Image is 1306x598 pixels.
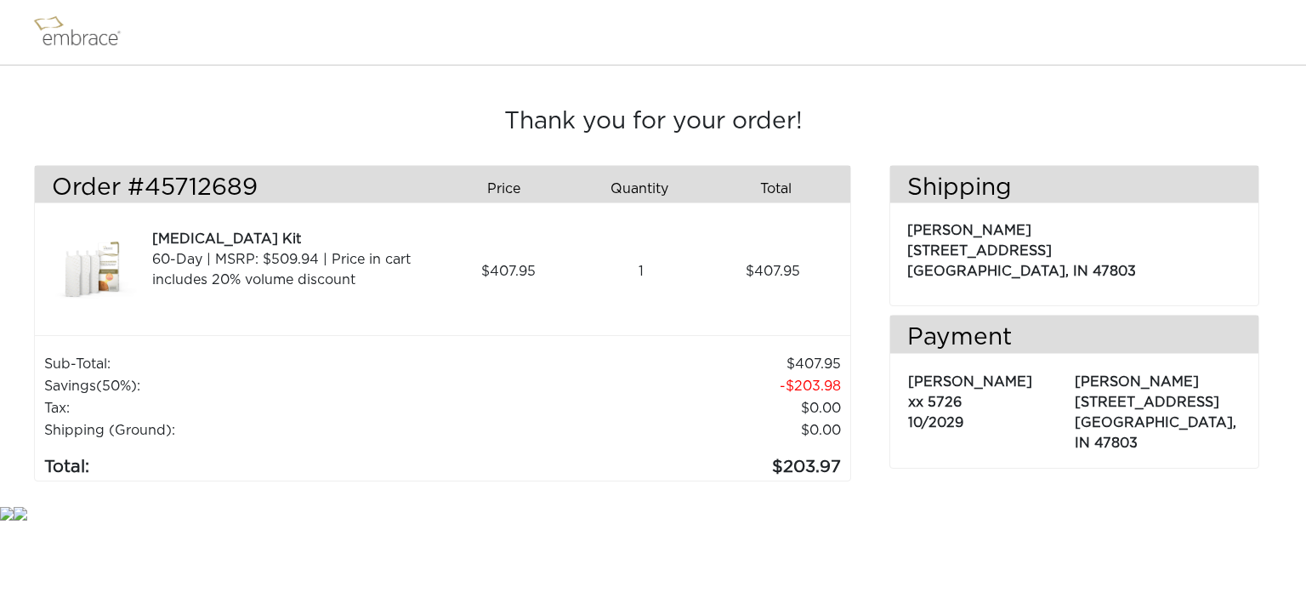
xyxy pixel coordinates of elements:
h3: Shipping [890,174,1258,203]
img: a09f5d18-8da6-11e7-9c79-02e45ca4b85b.jpeg [52,229,137,314]
td: Sub-Total: [43,353,482,375]
span: 407.95 [481,261,536,282]
h3: Payment [890,324,1258,353]
span: (50%) [96,379,137,393]
td: Tax: [43,397,482,419]
td: Shipping (Ground): [43,419,482,441]
p: [PERSON_NAME] [STREET_ADDRESS] [GEOGRAPHIC_DATA], IN 47803 [1075,363,1241,453]
span: [PERSON_NAME] [908,375,1032,389]
span: 1 [639,261,644,282]
td: Total: [43,441,482,481]
td: 203.98 [482,375,841,397]
span: xx 5726 [908,396,962,409]
td: 407.95 [482,353,841,375]
h3: Order #45712689 [52,174,429,203]
div: [MEDICAL_DATA] Kit [152,229,436,249]
img: star.gif [14,507,27,521]
h3: Thank you for your order! [34,108,1272,137]
span: Quantity [610,179,668,199]
img: logo.png [30,11,140,54]
td: $0.00 [482,419,841,441]
td: Savings : [43,375,482,397]
div: Price [442,174,578,203]
td: 203.97 [482,441,841,481]
span: 407.95 [746,261,800,282]
td: 0.00 [482,397,841,419]
span: 10/2029 [908,416,963,430]
p: [PERSON_NAME] [STREET_ADDRESS] [GEOGRAPHIC_DATA], IN 47803 [907,212,1241,282]
div: Total [714,174,850,203]
div: 60-Day | MSRP: $509.94 | Price in cart includes 20% volume discount [152,249,436,290]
